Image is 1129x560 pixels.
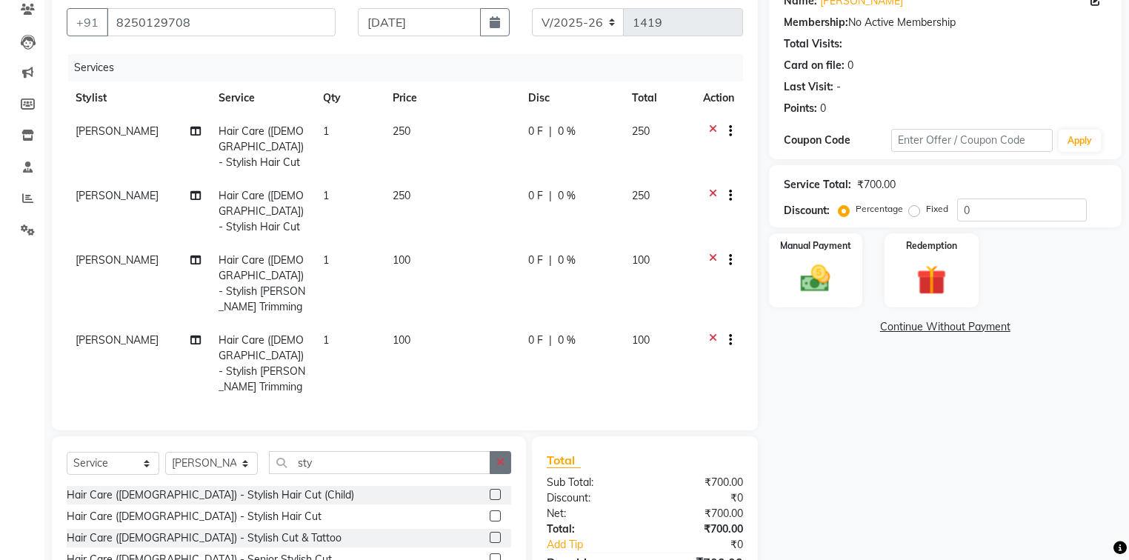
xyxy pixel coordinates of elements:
div: 0 [847,58,853,73]
span: 1 [323,189,329,202]
div: Hair Care ([DEMOGRAPHIC_DATA]) - Stylish Hair Cut [67,509,322,524]
a: Continue Without Payment [772,319,1119,335]
th: Price [384,81,520,115]
span: 1 [323,253,329,267]
span: [PERSON_NAME] [76,189,159,202]
div: ₹0 [663,537,754,553]
span: Hair Care ([DEMOGRAPHIC_DATA]) - Stylish Hair Cut [219,124,304,169]
span: Hair Care ([DEMOGRAPHIC_DATA]) - Stylish [PERSON_NAME] Trimming [219,333,305,393]
span: | [549,188,552,204]
div: No Active Membership [784,15,1107,30]
div: Card on file: [784,58,845,73]
label: Fixed [926,202,948,216]
label: Manual Payment [780,239,851,253]
img: _gift.svg [907,261,956,299]
div: Services [68,54,754,81]
span: [PERSON_NAME] [76,333,159,347]
div: Net: [536,506,645,521]
span: 0 % [558,333,576,348]
div: ₹700.00 [645,521,753,537]
label: Percentage [856,202,903,216]
label: Redemption [906,239,957,253]
div: Points: [784,101,817,116]
input: Search by Name/Mobile/Email/Code [107,8,336,36]
div: Total: [536,521,645,537]
div: ₹700.00 [645,475,753,490]
input: Search or Scan [269,451,490,474]
th: Qty [314,81,384,115]
img: _cash.svg [791,261,839,296]
span: 1 [323,333,329,347]
div: Discount: [536,490,645,506]
div: ₹700.00 [645,506,753,521]
th: Action [694,81,743,115]
span: 0 F [528,124,543,139]
span: | [549,124,552,139]
span: | [549,253,552,268]
div: Discount: [784,203,830,219]
div: ₹0 [645,490,753,506]
div: Membership: [784,15,848,30]
span: [PERSON_NAME] [76,253,159,267]
span: Total [547,453,581,468]
div: Sub Total: [536,475,645,490]
span: 250 [632,189,650,202]
span: Hair Care ([DEMOGRAPHIC_DATA]) - Stylish [PERSON_NAME] Trimming [219,253,305,313]
input: Enter Offer / Coupon Code [891,129,1053,152]
span: 100 [393,253,410,267]
span: 100 [632,333,650,347]
span: 0 % [558,253,576,268]
div: Hair Care ([DEMOGRAPHIC_DATA]) - Stylish Cut & Tattoo [67,530,342,546]
div: Hair Care ([DEMOGRAPHIC_DATA]) - Stylish Hair Cut (Child) [67,487,354,503]
div: ₹700.00 [857,177,896,193]
span: Hair Care ([DEMOGRAPHIC_DATA]) - Stylish Hair Cut [219,189,304,233]
th: Total [623,81,693,115]
span: 250 [632,124,650,138]
div: Last Visit: [784,79,833,95]
span: 0 F [528,188,543,204]
div: 0 [820,101,826,116]
div: Total Visits: [784,36,842,52]
span: 1 [323,124,329,138]
th: Service [210,81,314,115]
button: +91 [67,8,108,36]
span: 100 [393,333,410,347]
div: Service Total: [784,177,851,193]
span: 0 % [558,188,576,204]
span: [PERSON_NAME] [76,124,159,138]
a: Add Tip [536,537,663,553]
span: 250 [393,124,410,138]
span: 250 [393,189,410,202]
div: Coupon Code [784,133,891,148]
div: - [836,79,841,95]
span: 0 F [528,333,543,348]
th: Stylist [67,81,210,115]
span: 0 % [558,124,576,139]
th: Disc [519,81,623,115]
span: 100 [632,253,650,267]
span: 0 F [528,253,543,268]
span: | [549,333,552,348]
button: Apply [1059,130,1101,152]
